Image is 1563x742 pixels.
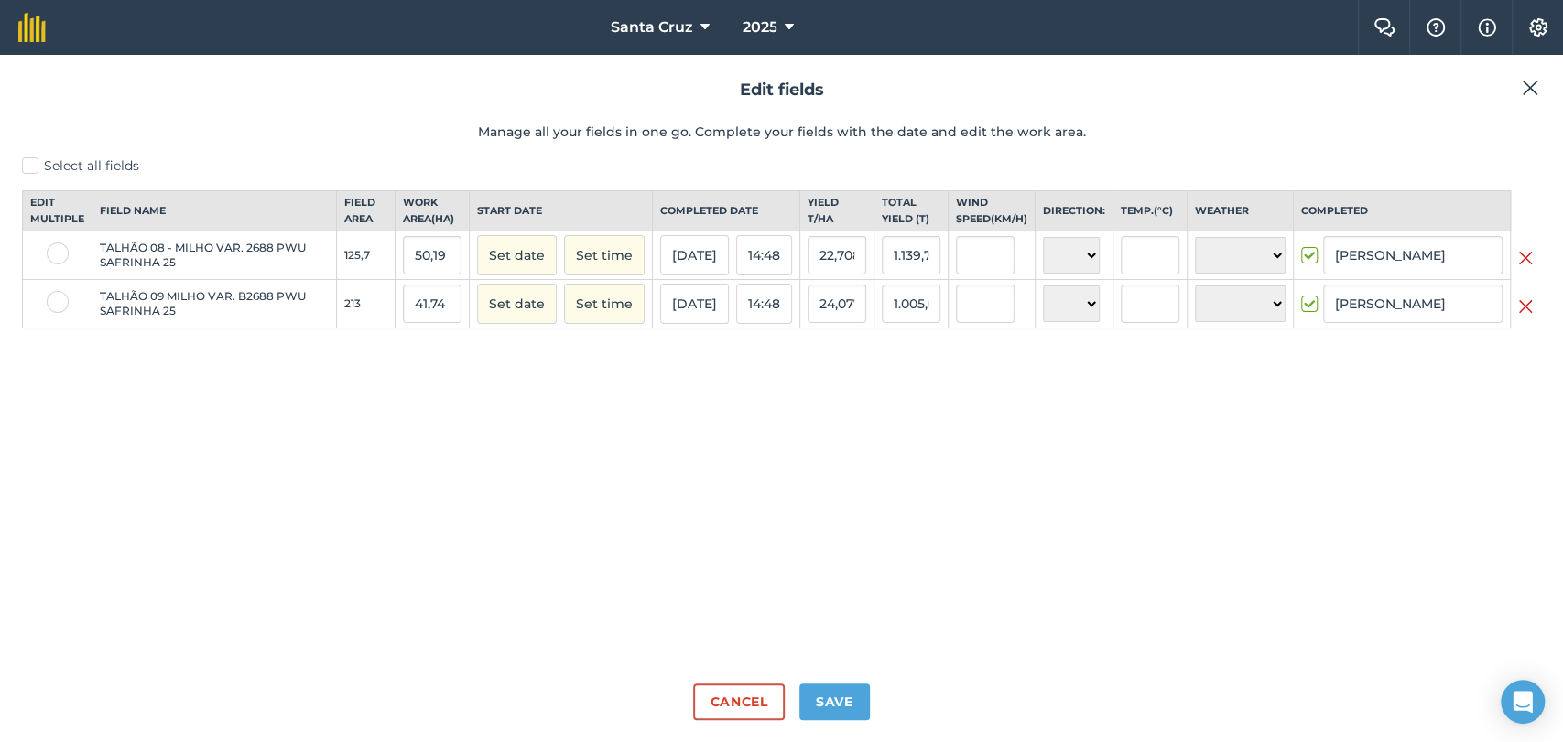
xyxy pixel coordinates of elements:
[799,683,870,720] button: Save
[742,16,776,38] span: 2025
[564,235,645,275] button: Set time
[18,13,46,42] img: fieldmargin Logo
[477,284,557,324] button: Set date
[1188,191,1294,231] th: Weather
[610,16,692,38] span: Santa Cruz
[396,191,470,231] th: Work area ( Ha )
[92,191,337,231] th: Field name
[470,191,653,231] th: Start date
[337,280,396,328] td: 213
[800,191,874,231] th: Yield t / Ha
[337,231,396,280] td: 125,7
[693,683,784,720] button: Cancel
[660,235,729,275] button: [DATE]
[92,280,337,328] td: TALHÃO 09 MILHO VAR. B2688 PWU SAFRINHA 25
[653,191,800,231] th: Completed date
[1373,18,1395,37] img: Two speech bubbles overlapping with the left bubble in the forefront
[949,191,1036,231] th: Wind speed ( km/h )
[477,235,557,275] button: Set date
[1527,18,1549,37] img: A cog icon
[1294,191,1511,231] th: Completed
[23,191,92,231] th: Edit multiple
[92,231,337,280] td: TALHÃO 08 - MILHO VAR. 2688 PWU SAFRINHA 25
[736,235,792,275] button: 14:48
[337,191,396,231] th: Field Area
[1036,191,1113,231] th: Direction:
[660,284,729,324] button: [DATE]
[1518,296,1533,317] img: svg+xml;base64,PHN2ZyB4bWxucz0iaHR0cDovL3d3dy53My5vcmcvMjAwMC9zdmciIHdpZHRoPSIyMiIgaGVpZ2h0PSIzMC...
[564,284,645,324] button: Set time
[1518,247,1533,269] img: svg+xml;base64,PHN2ZyB4bWxucz0iaHR0cDovL3d3dy53My5vcmcvMjAwMC9zdmciIHdpZHRoPSIyMiIgaGVpZ2h0PSIzMC...
[1113,191,1188,231] th: Temp. ( ° C )
[874,191,949,231] th: Total yield ( t )
[1501,680,1545,724] div: Open Intercom Messenger
[22,77,1541,103] h2: Edit fields
[22,122,1541,142] p: Manage all your fields in one go. Complete your fields with the date and edit the work area.
[1522,77,1538,99] img: svg+xml;base64,PHN2ZyB4bWxucz0iaHR0cDovL3d3dy53My5vcmcvMjAwMC9zdmciIHdpZHRoPSIyMiIgaGVpZ2h0PSIzMC...
[736,284,792,324] button: 14:48
[1425,18,1447,37] img: A question mark icon
[22,156,1541,176] label: Select all fields
[1478,16,1496,38] img: svg+xml;base64,PHN2ZyB4bWxucz0iaHR0cDovL3d3dy53My5vcmcvMjAwMC9zdmciIHdpZHRoPSIxNyIgaGVpZ2h0PSIxNy...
